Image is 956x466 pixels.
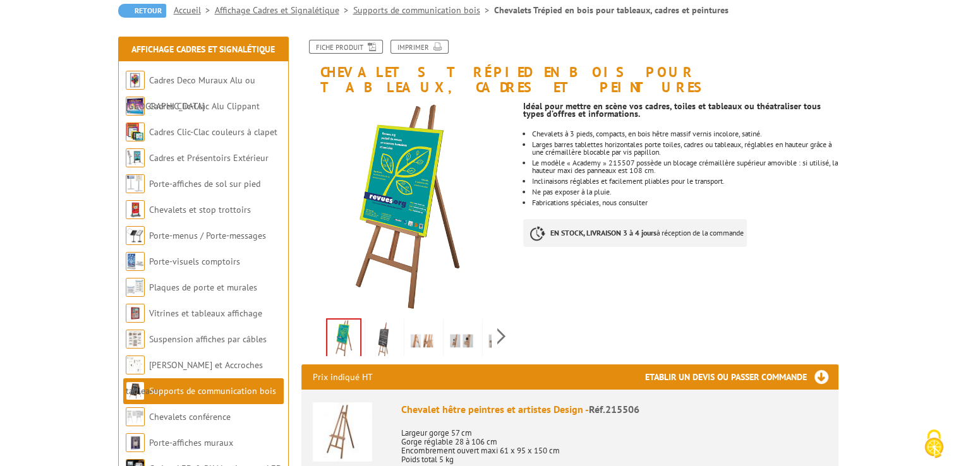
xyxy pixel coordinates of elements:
[126,226,145,245] img: Porte-menus / Porte-messages
[126,252,145,271] img: Porte-visuels comptoirs
[494,4,729,16] li: Chevalets Trépied en bois pour tableaux, cadres et peintures
[550,228,656,237] strong: EN STOCK, LIVRAISON 3 à 4 jours
[407,321,437,360] img: 215507_1.jpg
[126,174,145,193] img: Porte-affiches de sol sur pied
[118,4,166,18] a: Retour
[126,359,263,397] a: [PERSON_NAME] et Accroches tableaux
[126,71,145,90] img: Cadres Deco Muraux Alu ou Bois
[149,437,233,448] a: Porte-affiches muraux
[126,407,145,426] img: Chevalets conférence
[645,364,838,390] h3: Etablir un devis ou passer commande
[532,199,838,206] li: Fabrications spéciales, nous consulter
[149,282,257,293] a: Plaques de porte et murales
[126,355,145,374] img: Cimaises et Accroches tableaux
[532,188,838,196] li: Ne pas exposer à la pluie.
[523,219,747,247] p: à réception de la commande
[532,130,838,138] li: Chevalets à 3 pieds, compacts, en bois hêtre massif vernis incolore, satiné.
[149,256,240,267] a: Porte-visuels comptoirs
[149,230,266,241] a: Porte-menus / Porte-messages
[131,44,275,55] a: Affichage Cadres et Signalétique
[126,433,145,452] img: Porte-affiches muraux
[390,40,449,54] a: Imprimer
[126,75,255,112] a: Cadres Deco Muraux Alu ou [GEOGRAPHIC_DATA]
[532,141,838,156] li: Larges barres tablettes horizontales porte toiles, cadres ou tableaux, réglables en hauteur grâce...
[912,423,956,466] button: Cookies (fenêtre modale)
[485,321,516,360] img: 215507_3.jpg
[589,403,639,415] span: Réf.215506
[401,420,827,464] p: Largeur gorge 57 cm Gorge réglable 28 à 106 cm Encombrement ouvert maxi 61 x 95 x 150 cm Poids to...
[149,126,277,138] a: Cadres Clic-Clac couleurs à clapet
[149,178,260,189] a: Porte-affiches de sol sur pied
[495,326,507,347] span: Next
[149,411,231,422] a: Chevalets conférence
[523,102,838,117] p: Idéal pour mettre en scène vos cadres, toiles et tableaux ou théatraliser tous types d’offres et ...
[292,40,848,95] h1: Chevalets Trépied en bois pour tableaux, cadres et peintures
[149,204,251,215] a: Chevalets et stop trottoirs
[126,330,145,349] img: Suspension affiches par câbles
[149,385,276,397] a: Supports de communication bois
[126,148,145,167] img: Cadres et Présentoirs Extérieur
[532,177,838,185] li: Inclinaisons réglables et facilement pliables pour le transport.
[313,364,373,390] p: Prix indiqué HT
[149,333,267,345] a: Suspension affiches par câbles
[149,152,269,164] a: Cadres et Présentoirs Extérieur
[401,402,827,417] div: Chevalet hêtre peintres et artistes Design -
[149,100,260,112] a: Cadres Clic-Clac Alu Clippant
[353,4,494,16] a: Supports de communication bois
[301,101,514,314] img: 215506_chevalet_bois_restaurant_hotel.jpg
[313,402,372,462] img: Chevalet hêtre peintres et artistes Design
[327,320,360,359] img: 215506_chevalet_bois_restaurant_hotel.jpg
[126,278,145,297] img: Plaques de porte et murales
[532,159,838,174] li: Le modèle « Academy » 215507 possède un blocage crémaillère supérieur amovible : si utilisé, la h...
[126,200,145,219] img: Chevalets et stop trottoirs
[918,428,950,460] img: Cookies (fenêtre modale)
[309,40,383,54] a: Fiche produit
[215,4,353,16] a: Affichage Cadres et Signalétique
[368,321,398,360] img: 215506_215507_chevalet_bois_restaurants_hotels.jpg
[174,4,215,16] a: Accueil
[126,304,145,323] img: Vitrines et tableaux affichage
[446,321,476,360] img: 215507_2.jpg
[126,122,145,141] img: Cadres Clic-Clac couleurs à clapet
[149,308,262,319] a: Vitrines et tableaux affichage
